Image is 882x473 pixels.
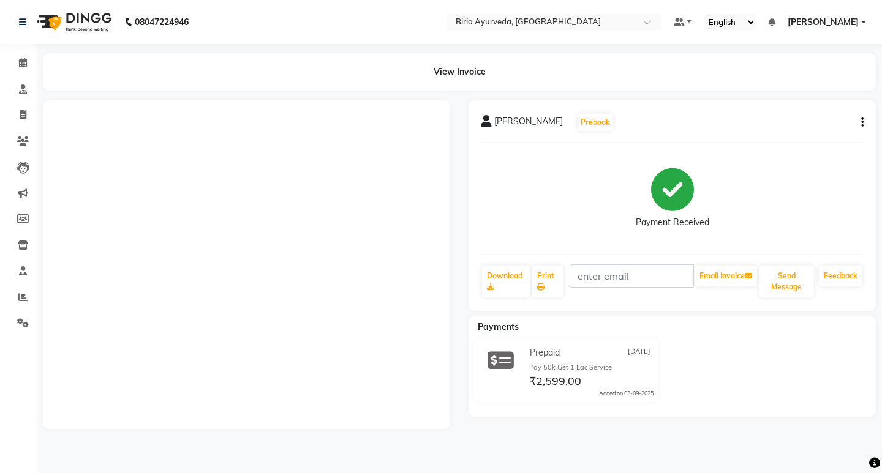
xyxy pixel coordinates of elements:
a: Feedback [819,266,862,286]
div: Payment Received [636,216,709,229]
button: Prebook [578,114,613,131]
span: [PERSON_NAME] [494,115,563,132]
span: Prepaid [530,346,560,359]
b: 08047224946 [135,5,189,39]
button: Email Invoice [695,266,757,286]
input: enter email [570,264,693,288]
span: ₹2,599.00 [529,374,581,391]
span: Payments [478,321,519,332]
a: Print [532,266,563,297]
span: [DATE] [628,346,650,359]
img: logo [31,5,115,39]
span: [PERSON_NAME] [788,16,859,29]
a: Download [482,266,530,297]
div: Added on 03-09-2025 [599,389,654,398]
div: View Invoice [43,53,876,91]
button: Send Message [759,266,814,297]
div: Pay 50k Get 1 Lac Service [529,362,654,373]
